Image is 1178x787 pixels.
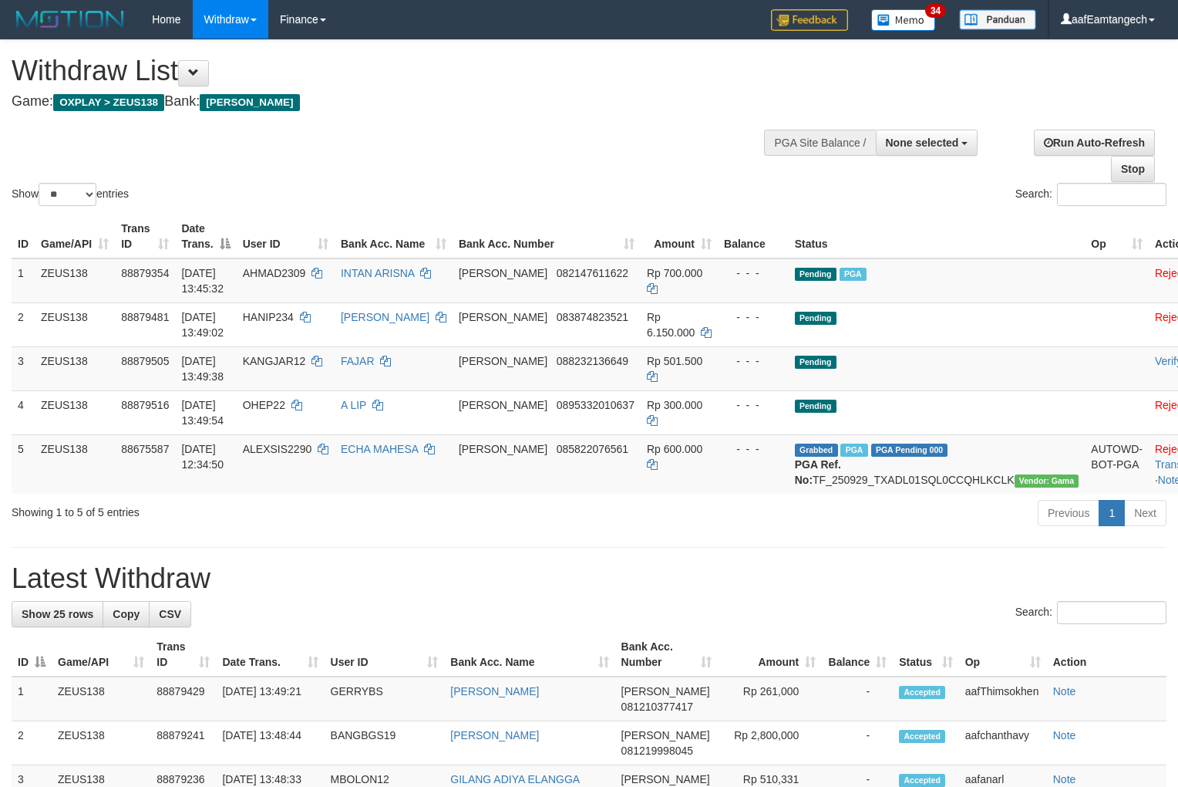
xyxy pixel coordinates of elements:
th: Bank Acc. Name: activate to sort column ascending [335,214,453,258]
span: Accepted [899,774,945,787]
a: [PERSON_NAME] [341,311,429,323]
span: [DATE] 13:49:54 [181,399,224,427]
h1: Latest Withdraw [12,563,1166,594]
th: Game/API: activate to sort column ascending [35,214,115,258]
span: Rp 6.150.000 [647,311,695,339]
td: aafchanthavy [959,721,1047,765]
a: Note [1053,773,1076,785]
td: 3 [12,346,35,390]
td: 88879241 [150,721,216,765]
td: Rp 2,800,000 [718,721,822,765]
a: [PERSON_NAME] [450,685,539,697]
a: GILANG ADIYA ELANGGA [450,773,580,785]
a: Stop [1111,156,1155,182]
h1: Withdraw List [12,56,770,86]
span: Copy [113,608,140,620]
span: Marked by aafpengsreynich [840,444,867,457]
div: - - - [724,265,783,281]
td: ZEUS138 [35,390,115,434]
label: Search: [1015,601,1166,624]
a: ECHA MAHESA [341,443,418,455]
a: CSV [149,601,191,627]
td: aafThimsokhen [959,677,1047,721]
span: [PERSON_NAME] [621,729,710,741]
th: Game/API: activate to sort column ascending [52,633,150,677]
td: BANGBGS19 [325,721,445,765]
th: ID [12,214,35,258]
th: Bank Acc. Number: activate to sort column ascending [615,633,719,677]
div: - - - [724,441,783,457]
td: - [822,677,893,721]
span: 88879481 [121,311,169,323]
td: ZEUS138 [35,346,115,390]
th: Status: activate to sort column ascending [893,633,958,677]
span: 34 [925,4,946,18]
span: Copy 081210377417 to clipboard [621,701,693,713]
span: [PERSON_NAME] [621,773,710,785]
a: Copy [103,601,150,627]
td: ZEUS138 [52,677,150,721]
th: Bank Acc. Name: activate to sort column ascending [444,633,614,677]
img: MOTION_logo.png [12,8,129,31]
span: Copy 082147611622 to clipboard [557,267,628,279]
th: Action [1047,633,1166,677]
span: [DATE] 12:34:50 [181,443,224,471]
span: [PERSON_NAME] [459,311,547,323]
th: User ID: activate to sort column ascending [237,214,335,258]
span: [PERSON_NAME] [459,399,547,411]
td: 1 [12,677,52,721]
td: 1 [12,258,35,303]
span: Pending [795,312,836,325]
span: Vendor URL: https://trx31.1velocity.biz [1015,475,1079,488]
th: Date Trans.: activate to sort column descending [175,214,236,258]
span: [PERSON_NAME] [621,685,710,697]
span: Copy 081219998045 to clipboard [621,745,693,757]
span: Pending [795,268,836,281]
span: KANGJAR12 [243,355,306,367]
span: ALEXSIS2290 [243,443,312,455]
td: 2 [12,302,35,346]
span: 88675587 [121,443,169,455]
input: Search: [1057,183,1166,206]
span: Copy 0895332010637 to clipboard [557,399,634,411]
div: - - - [724,309,783,325]
span: Pending [795,356,836,369]
td: 5 [12,434,35,494]
td: ZEUS138 [52,721,150,765]
a: Show 25 rows [12,601,103,627]
td: - [822,721,893,765]
label: Search: [1015,183,1166,206]
th: Status [789,214,1085,258]
th: Amount: activate to sort column ascending [718,633,822,677]
span: Copy 085822076561 to clipboard [557,443,628,455]
td: 2 [12,721,52,765]
span: PGA Pending [871,444,948,457]
th: Bank Acc. Number: activate to sort column ascending [453,214,641,258]
td: TF_250929_TXADL01SQL0CCQHLKCLK [789,434,1085,494]
input: Search: [1057,601,1166,624]
span: [PERSON_NAME] [200,94,299,111]
span: Rp 600.000 [647,443,702,455]
a: Previous [1038,500,1099,526]
span: AHMAD2309 [243,267,306,279]
span: [PERSON_NAME] [459,355,547,367]
th: ID: activate to sort column descending [12,633,52,677]
span: Marked by aafanarl [840,268,867,281]
span: [PERSON_NAME] [459,443,547,455]
th: Op: activate to sort column ascending [1085,214,1149,258]
td: [DATE] 13:48:44 [216,721,324,765]
span: [PERSON_NAME] [459,267,547,279]
a: Run Auto-Refresh [1034,130,1155,156]
span: 88879354 [121,267,169,279]
a: FAJAR [341,355,375,367]
a: Note [1053,729,1076,741]
span: Grabbed [795,444,838,457]
div: Showing 1 to 5 of 5 entries [12,498,480,520]
img: panduan.png [959,9,1036,30]
td: Rp 261,000 [718,677,822,721]
th: Op: activate to sort column ascending [959,633,1047,677]
th: Amount: activate to sort column ascending [641,214,718,258]
span: 88879516 [121,399,169,411]
td: ZEUS138 [35,434,115,494]
td: ZEUS138 [35,302,115,346]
